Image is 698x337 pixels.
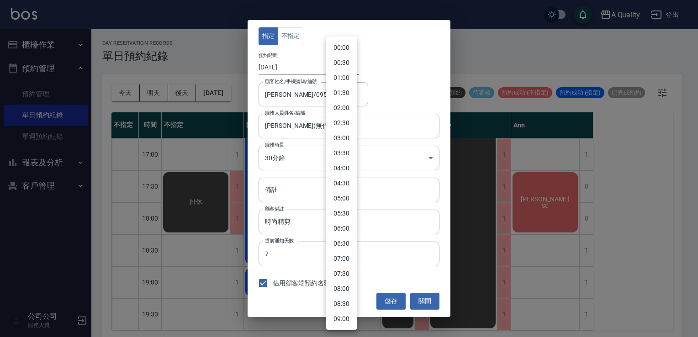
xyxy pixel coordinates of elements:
[326,221,357,236] li: 06:00
[326,251,357,266] li: 07:00
[326,116,357,131] li: 02:30
[326,100,357,116] li: 02:00
[326,206,357,221] li: 05:30
[326,85,357,100] li: 01:30
[326,236,357,251] li: 06:30
[326,146,357,161] li: 03:30
[326,70,357,85] li: 01:00
[326,176,357,191] li: 04:30
[326,311,357,326] li: 09:00
[326,281,357,296] li: 08:00
[326,296,357,311] li: 08:30
[326,161,357,176] li: 04:00
[326,191,357,206] li: 05:00
[326,131,357,146] li: 03:00
[326,40,357,55] li: 00:00
[326,266,357,281] li: 07:30
[326,55,357,70] li: 00:30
